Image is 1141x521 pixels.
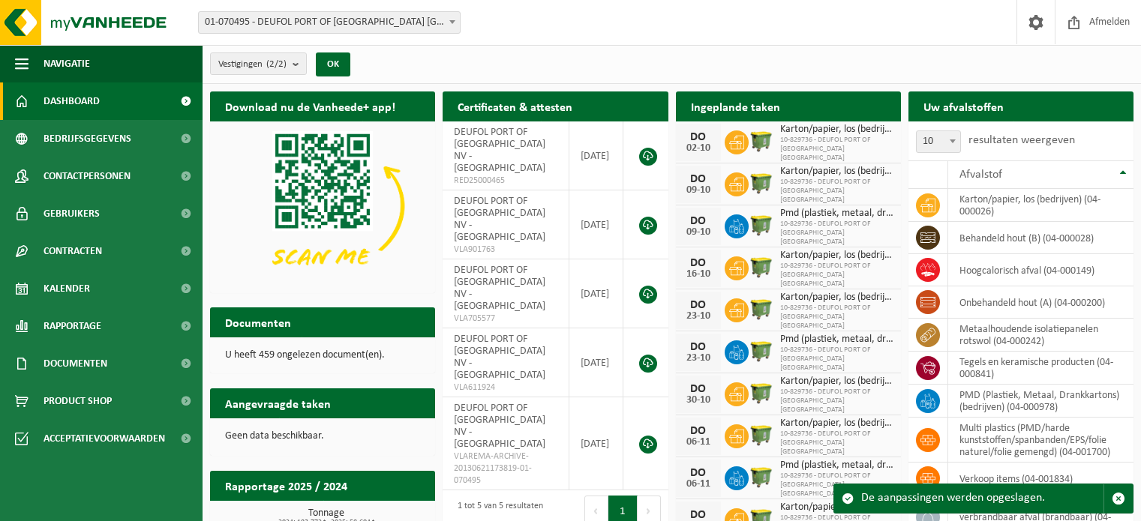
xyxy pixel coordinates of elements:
span: Product Shop [44,382,112,420]
h2: Documenten [210,307,306,337]
span: Rapportage [44,307,101,345]
div: DO [683,509,713,521]
img: WB-1100-HPE-GN-50 [749,338,774,364]
span: Documenten [44,345,107,382]
span: Karton/papier, los (bedrijven) [780,418,893,430]
span: Contactpersonen [44,157,131,195]
div: 09-10 [683,185,713,196]
span: Pmd (plastiek, metaal, drankkartons) (bedrijven) [780,334,893,346]
div: 23-10 [683,311,713,322]
div: DO [683,341,713,353]
p: U heeft 459 ongelezen document(en). [225,350,420,361]
span: 10 [916,130,961,153]
span: 01-070495 - DEUFOL PORT OF ANTWERP NV - ANTWERPEN [198,11,461,34]
span: 10-829736 - DEUFOL PORT OF [GEOGRAPHIC_DATA] [GEOGRAPHIC_DATA] [780,430,893,457]
span: 10-829736 - DEUFOL PORT OF [GEOGRAPHIC_DATA] [GEOGRAPHIC_DATA] [780,178,893,205]
span: Pmd (plastiek, metaal, drankkartons) (bedrijven) [780,460,893,472]
span: DEUFOL PORT OF [GEOGRAPHIC_DATA] NV - [GEOGRAPHIC_DATA] [454,196,545,243]
span: Karton/papier, los (bedrijven) [780,166,893,178]
div: DO [683,425,713,437]
img: Download de VHEPlus App [210,121,435,290]
span: VLAREMA-ARCHIVE-20130621173819-01-070495 [454,451,557,487]
h2: Aangevraagde taken [210,388,346,418]
span: 10-829736 - DEUFOL PORT OF [GEOGRAPHIC_DATA] [GEOGRAPHIC_DATA] [780,136,893,163]
div: DO [683,467,713,479]
div: DO [683,215,713,227]
span: Bedrijfsgegevens [44,120,131,157]
span: Karton/papier, los (bedrijven) [780,124,893,136]
img: WB-1100-HPE-GN-50 [749,212,774,238]
h2: Uw afvalstoffen [908,91,1019,121]
img: WB-1100-HPE-GN-50 [749,254,774,280]
span: VLA901763 [454,244,557,256]
td: [DATE] [569,328,624,397]
div: 06-11 [683,479,713,490]
div: 16-10 [683,269,713,280]
img: WB-1100-HPE-GN-50 [749,422,774,448]
h2: Ingeplande taken [676,91,795,121]
td: PMD (Plastiek, Metaal, Drankkartons) (bedrijven) (04-000978) [948,385,1133,418]
span: Vestigingen [218,53,287,76]
label: resultaten weergeven [968,134,1075,146]
span: VLA705577 [454,313,557,325]
div: DO [683,299,713,311]
img: WB-1100-HPE-GN-50 [749,296,774,322]
td: metaalhoudende isolatiepanelen rotswol (04-000242) [948,319,1133,352]
h2: Rapportage 2025 / 2024 [210,471,362,500]
span: 10-829736 - DEUFOL PORT OF [GEOGRAPHIC_DATA] [GEOGRAPHIC_DATA] [780,346,893,373]
td: [DATE] [569,397,624,490]
span: Karton/papier, los (bedrijven) [780,292,893,304]
td: tegels en keramische producten (04-000841) [948,352,1133,385]
div: 30-10 [683,395,713,406]
div: DO [683,257,713,269]
p: Geen data beschikbaar. [225,431,420,442]
span: Contracten [44,232,102,270]
span: Acceptatievoorwaarden [44,420,165,457]
span: 10-829736 - DEUFOL PORT OF [GEOGRAPHIC_DATA] [GEOGRAPHIC_DATA] [780,304,893,331]
td: [DATE] [569,259,624,328]
span: 10 [917,131,960,152]
td: verkoop items (04-001834) [948,463,1133,495]
td: [DATE] [569,190,624,259]
h2: Download nu de Vanheede+ app! [210,91,410,121]
span: Afvalstof [959,169,1002,181]
div: 06-11 [683,437,713,448]
span: VLA611924 [454,382,557,394]
span: DEUFOL PORT OF [GEOGRAPHIC_DATA] NV - [GEOGRAPHIC_DATA] [454,403,545,450]
img: WB-1100-HPE-GN-50 [749,464,774,490]
span: Pmd (plastiek, metaal, drankkartons) (bedrijven) [780,208,893,220]
span: 10-829736 - DEUFOL PORT OF [GEOGRAPHIC_DATA] [GEOGRAPHIC_DATA] [780,472,893,499]
span: Kalender [44,270,90,307]
span: DEUFOL PORT OF [GEOGRAPHIC_DATA] NV - [GEOGRAPHIC_DATA] [454,127,545,174]
span: Karton/papier, los (bedrijven) [780,502,893,514]
button: OK [316,52,350,76]
span: Karton/papier, los (bedrijven) [780,250,893,262]
td: behandeld hout (B) (04-000028) [948,222,1133,254]
td: onbehandeld hout (A) (04-000200) [948,286,1133,319]
span: RED25000465 [454,175,557,187]
span: DEUFOL PORT OF [GEOGRAPHIC_DATA] NV - [GEOGRAPHIC_DATA] [454,265,545,312]
div: 02-10 [683,143,713,154]
td: [DATE] [569,121,624,190]
div: 23-10 [683,353,713,364]
div: DO [683,173,713,185]
span: 10-829736 - DEUFOL PORT OF [GEOGRAPHIC_DATA] [GEOGRAPHIC_DATA] [780,220,893,247]
img: WB-1100-HPE-GN-50 [749,128,774,154]
span: 01-070495 - DEUFOL PORT OF ANTWERP NV - ANTWERPEN [199,12,460,33]
img: WB-1100-HPE-GN-50 [749,170,774,196]
div: DO [683,383,713,395]
img: WB-1100-HPE-GN-50 [749,380,774,406]
span: Gebruikers [44,195,100,232]
td: hoogcalorisch afval (04-000149) [948,254,1133,286]
h2: Certificaten & attesten [443,91,587,121]
span: Karton/papier, los (bedrijven) [780,376,893,388]
span: 10-829736 - DEUFOL PORT OF [GEOGRAPHIC_DATA] [GEOGRAPHIC_DATA] [780,262,893,289]
span: Navigatie [44,45,90,82]
div: DO [683,131,713,143]
span: Dashboard [44,82,100,120]
td: multi plastics (PMD/harde kunststoffen/spanbanden/EPS/folie naturel/folie gemengd) (04-001700) [948,418,1133,463]
span: DEUFOL PORT OF [GEOGRAPHIC_DATA] NV - [GEOGRAPHIC_DATA] [454,334,545,381]
count: (2/2) [266,59,287,69]
span: 10-829736 - DEUFOL PORT OF [GEOGRAPHIC_DATA] [GEOGRAPHIC_DATA] [780,388,893,415]
td: karton/papier, los (bedrijven) (04-000026) [948,189,1133,222]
